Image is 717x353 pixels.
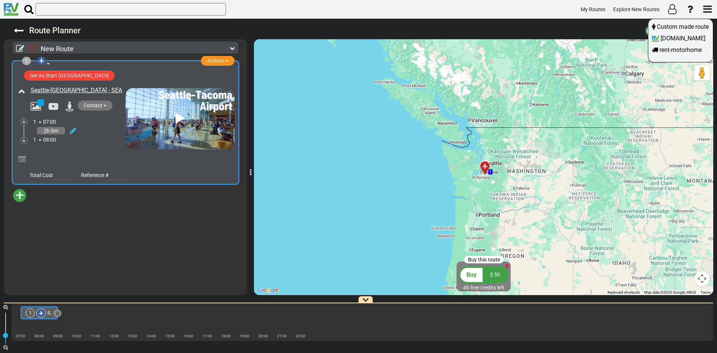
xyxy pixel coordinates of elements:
[652,46,702,53] a: rent-motorhome
[657,23,709,30] span: Custom made route
[652,36,659,42] img: RvPlanetLogo.png
[659,46,702,53] span: rent-motorhome
[652,35,705,42] a: [DOMAIN_NAME]
[661,35,705,42] span: [DOMAIN_NAME]
[652,23,709,30] a: Custom made route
